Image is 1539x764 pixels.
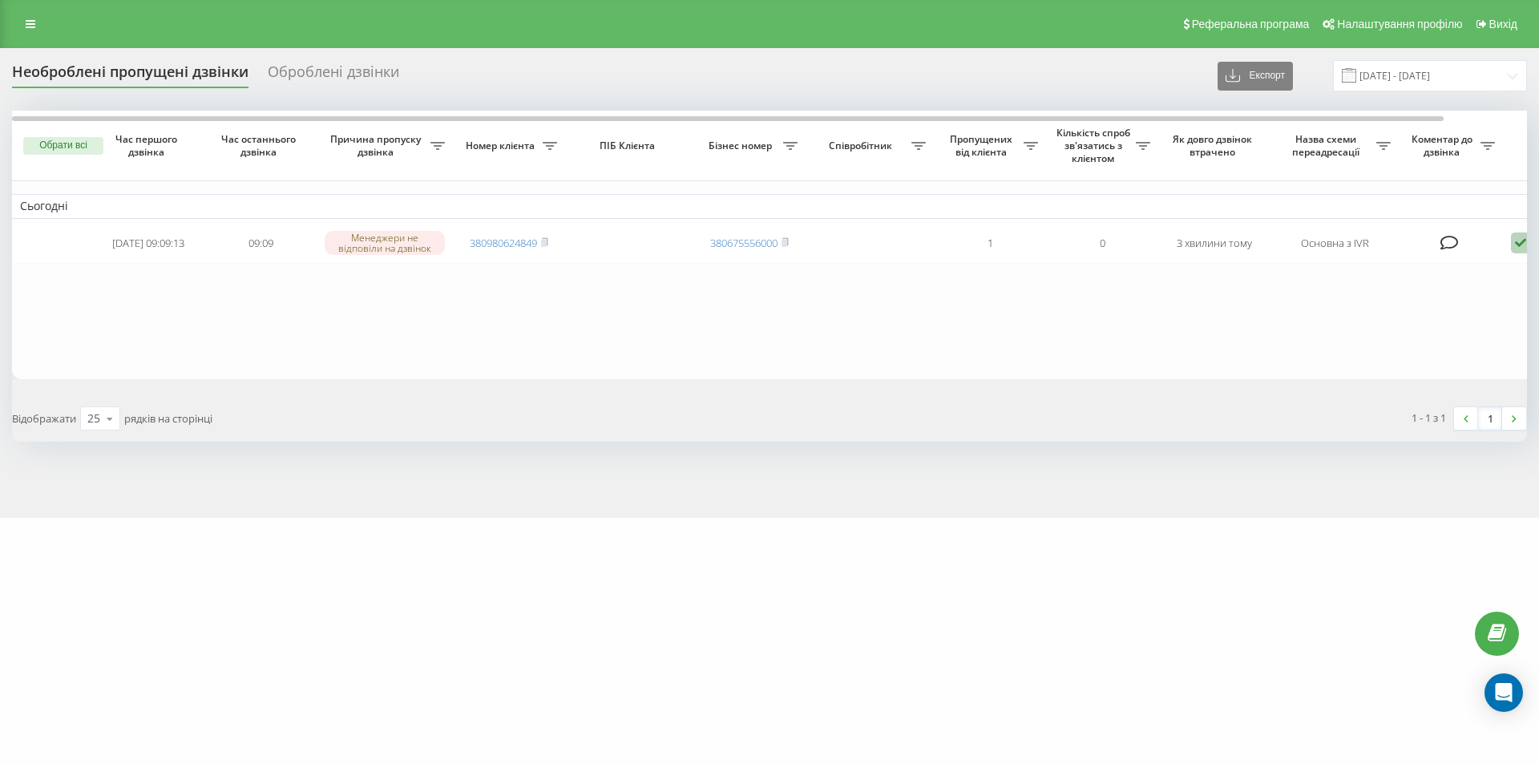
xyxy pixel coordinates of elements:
td: [DATE] 09:09:13 [92,222,204,265]
a: 380675556000 [710,236,778,250]
span: Пропущених від клієнта [942,133,1024,158]
span: ПІБ Клієнта [579,139,680,152]
span: Як довго дзвінок втрачено [1171,133,1258,158]
span: Час першого дзвінка [105,133,192,158]
span: Кількість спроб зв'язатись з клієнтом [1054,127,1136,164]
div: Менеджери не відповіли на дзвінок [325,231,445,255]
td: 09:09 [204,222,317,265]
div: Оброблені дзвінки [268,63,399,88]
button: Експорт [1218,62,1293,91]
span: Коментар до дзвінка [1407,133,1480,158]
span: Час останнього дзвінка [217,133,304,158]
td: Основна з IVR [1270,222,1399,265]
span: Вихід [1489,18,1517,30]
td: 3 хвилини тому [1158,222,1270,265]
div: 25 [87,410,100,426]
a: 1 [1478,407,1502,430]
span: рядків на сторінці [124,411,212,426]
span: Причина пропуску дзвінка [325,133,430,158]
span: Номер клієнта [461,139,543,152]
span: Відображати [12,411,76,426]
span: Реферальна програма [1192,18,1310,30]
span: Назва схеми переадресації [1278,133,1376,158]
span: Бізнес номер [701,139,783,152]
div: 1 - 1 з 1 [1412,410,1446,426]
span: Налаштування профілю [1337,18,1462,30]
td: 0 [1046,222,1158,265]
td: 1 [934,222,1046,265]
div: Open Intercom Messenger [1484,673,1523,712]
div: Необроблені пропущені дзвінки [12,63,248,88]
span: Співробітник [814,139,911,152]
a: 380980624849 [470,236,537,250]
button: Обрати всі [23,137,103,155]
